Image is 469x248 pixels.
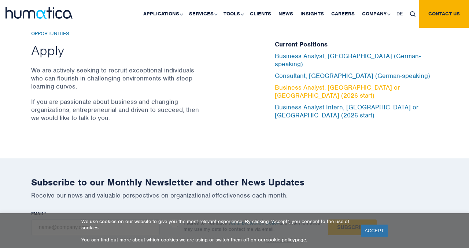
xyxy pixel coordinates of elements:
img: logo [5,7,73,19]
p: We are actively seeking to recruit exceptional individuals who can flourish in challenging enviro... [31,66,202,90]
h2: Subscribe to our Monthly Newsletter and other News Updates [31,177,438,188]
span: DE [396,11,403,17]
a: Business Analyst, [GEOGRAPHIC_DATA] (German-speaking) [275,52,421,68]
span: EMAIL [31,211,44,217]
p: We use cookies on our website to give you the most relevant experience. By clicking “Accept”, you... [81,218,352,231]
a: ACCEPT [361,225,388,237]
a: Consultant, [GEOGRAPHIC_DATA] (German-speaking) [275,72,430,80]
img: search_icon [410,11,416,17]
p: Receive our news and valuable perspectives on organizational effectiveness each month. [31,191,438,199]
a: Business Analyst Intern, [GEOGRAPHIC_DATA] or [GEOGRAPHIC_DATA] (2026 start) [275,103,418,119]
a: Business Analyst, [GEOGRAPHIC_DATA] or [GEOGRAPHIC_DATA] (2026 start) [275,83,400,99]
p: If you are passionate about business and changing organizations, entrepreneurial and driven to su... [31,98,202,122]
a: cookie policy [266,237,295,243]
h2: Apply [31,42,202,59]
p: You can find out more about which cookies we are using or switch them off on our page. [81,237,352,243]
h5: Current Positions [275,41,438,49]
h6: Opportunities [31,31,202,37]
